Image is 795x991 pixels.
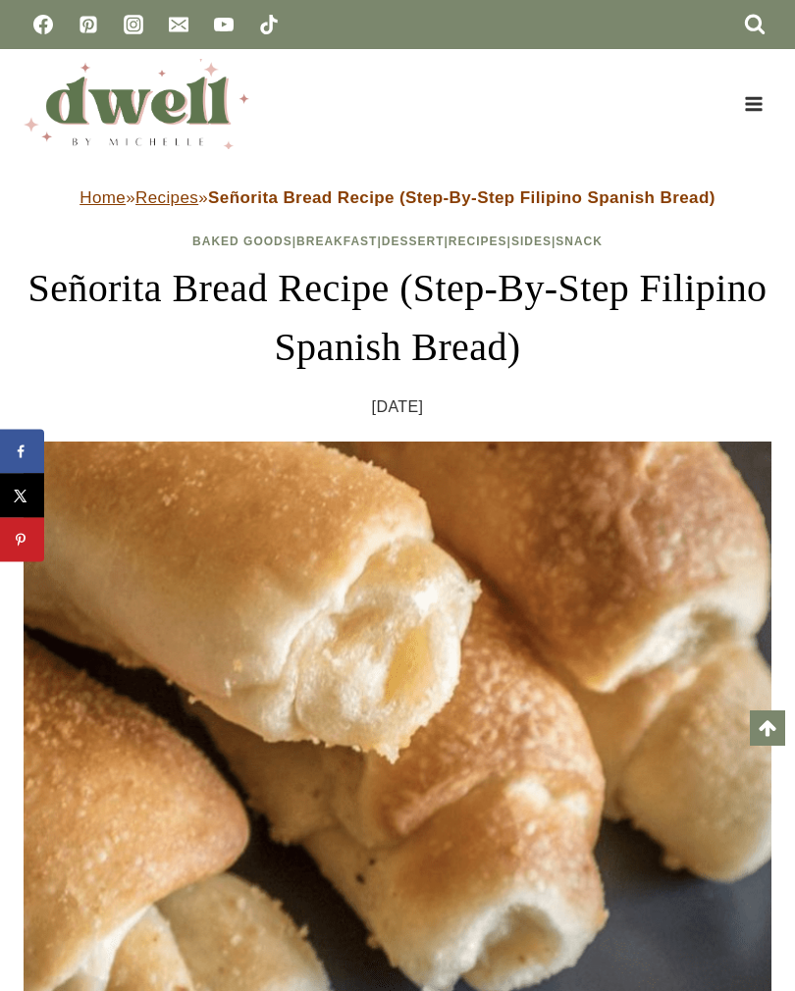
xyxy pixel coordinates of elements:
[735,88,771,119] button: Open menu
[79,188,126,207] a: Home
[24,59,249,149] img: DWELL by michelle
[296,235,377,248] a: Breakfast
[114,5,153,44] a: Instagram
[204,5,243,44] a: YouTube
[750,710,785,746] a: Scroll to top
[79,188,715,207] span: » »
[372,392,424,422] time: [DATE]
[24,259,771,377] h1: Señorita Bread Recipe (Step-By-Step Filipino Spanish Bread)
[556,235,603,248] a: Snack
[69,5,108,44] a: Pinterest
[192,235,292,248] a: Baked Goods
[192,235,603,248] span: | | | | |
[208,188,715,207] strong: Señorita Bread Recipe (Step-By-Step Filipino Spanish Bread)
[24,5,63,44] a: Facebook
[135,188,198,207] a: Recipes
[511,235,552,248] a: Sides
[159,5,198,44] a: Email
[382,235,445,248] a: Dessert
[449,235,507,248] a: Recipes
[738,8,771,41] button: View Search Form
[249,5,289,44] a: TikTok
